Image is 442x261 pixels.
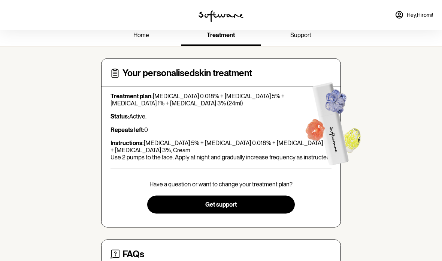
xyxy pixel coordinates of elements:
img: software logo [199,10,243,22]
a: treatment [181,25,261,46]
a: Hey,Hiromi! [390,6,438,24]
span: home [133,31,149,39]
strong: Status: [110,113,129,120]
img: Software treatment bottle [290,68,374,175]
h4: FAQs [122,249,144,260]
strong: Instructions: [110,139,144,147]
span: Hey, Hiromi ! [407,12,433,18]
span: Get support [205,201,237,208]
p: 0 [110,126,331,133]
strong: Repeats left: [110,126,144,133]
span: support [290,31,311,39]
p: Have a question or want to change your treatment plan? [149,181,293,188]
a: home [101,25,181,46]
strong: Treatment plan: [110,93,153,100]
a: support [261,25,341,46]
button: Get support [147,196,294,214]
h4: Your personalised skin treatment [122,68,252,79]
p: Active. [110,113,331,120]
span: treatment [207,31,235,39]
p: [MEDICAL_DATA] 5% + [MEDICAL_DATA] 0.018% + [MEDICAL_DATA] 1% + [MEDICAL_DATA] 3%, Cream Use 2 pu... [110,139,331,161]
p: [MEDICAL_DATA] 0.018% + [MEDICAL_DATA] 5% + [MEDICAL_DATA] 1% + [MEDICAL_DATA] 3% (24ml) [110,93,331,107]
